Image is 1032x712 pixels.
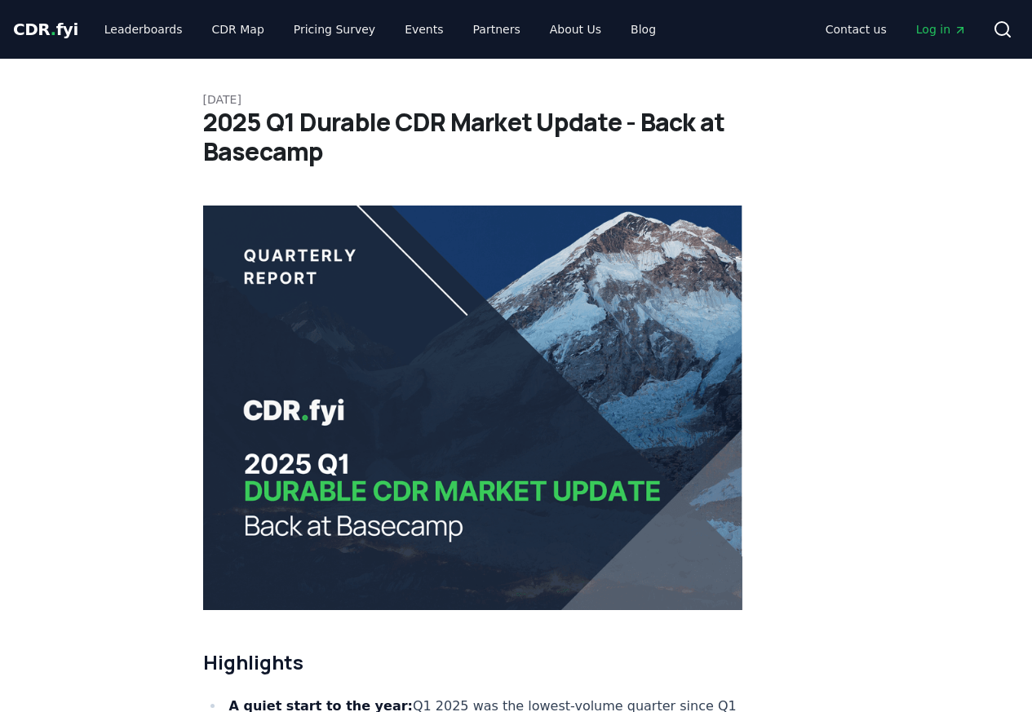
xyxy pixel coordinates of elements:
[203,91,830,108] p: [DATE]
[203,108,830,166] h1: 2025 Q1 Durable CDR Market Update - Back at Basecamp
[91,15,669,44] nav: Main
[13,20,78,39] span: CDR fyi
[903,15,980,44] a: Log in
[813,15,900,44] a: Contact us
[537,15,614,44] a: About Us
[392,15,456,44] a: Events
[203,649,743,675] h2: Highlights
[91,15,196,44] a: Leaderboards
[916,21,967,38] span: Log in
[813,15,980,44] nav: Main
[51,20,56,39] span: .
[203,206,743,610] img: blog post image
[13,18,78,41] a: CDR.fyi
[460,15,534,44] a: Partners
[618,15,669,44] a: Blog
[281,15,388,44] a: Pricing Survey
[199,15,277,44] a: CDR Map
